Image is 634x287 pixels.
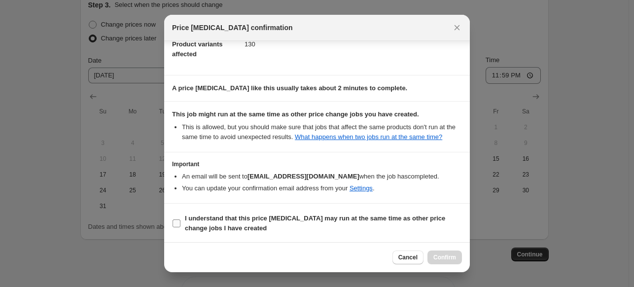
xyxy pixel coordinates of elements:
[185,215,445,232] b: I understand that this price [MEDICAL_DATA] may run at the same time as other price change jobs I...
[182,183,462,193] li: You can update your confirmation email address from your .
[295,133,442,141] a: What happens when two jobs run at the same time?
[398,253,418,261] span: Cancel
[247,173,359,180] b: [EMAIL_ADDRESS][DOMAIN_NAME]
[172,110,419,118] b: This job might run at the same time as other price change jobs you have created.
[182,122,462,142] li: This is allowed, but you should make sure that jobs that affect the same products don ' t run at ...
[172,160,462,168] h3: Important
[350,184,373,192] a: Settings
[245,31,462,57] dd: 130
[172,23,293,33] span: Price [MEDICAL_DATA] confirmation
[392,251,423,264] button: Cancel
[450,21,464,35] button: Close
[182,172,462,181] li: An email will be sent to when the job has completed .
[172,84,407,92] b: A price [MEDICAL_DATA] like this usually takes about 2 minutes to complete.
